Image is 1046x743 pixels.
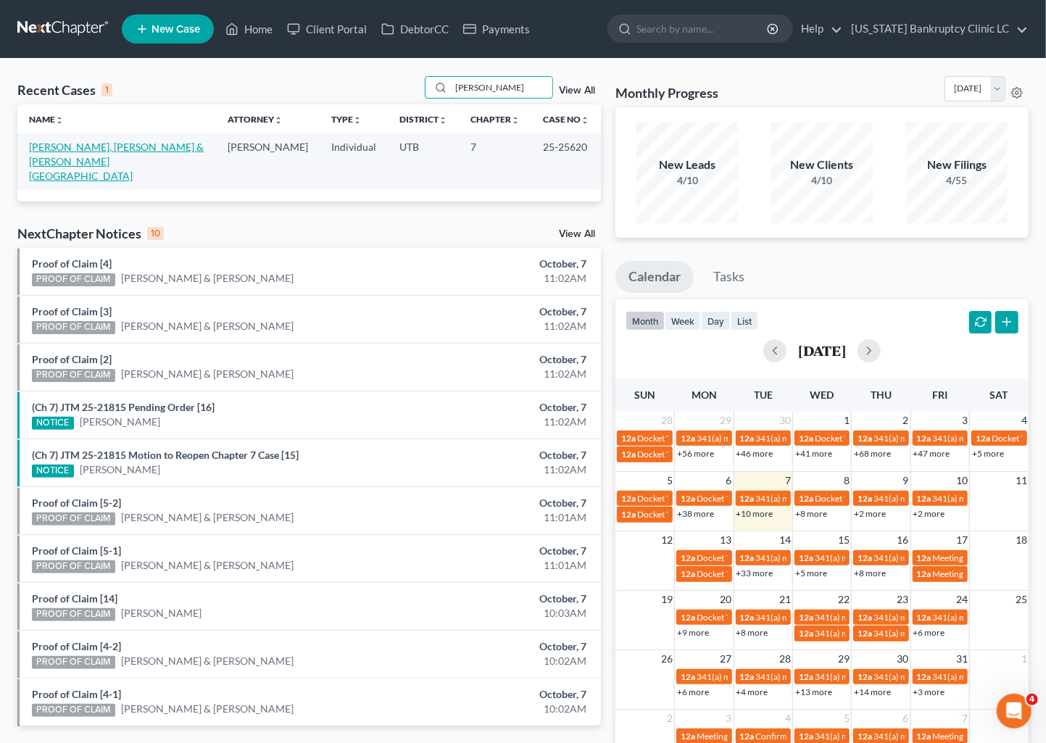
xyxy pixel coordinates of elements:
div: October, 7 [412,352,587,367]
span: 2 [665,710,674,727]
span: 12a [799,433,813,444]
a: [PERSON_NAME] & [PERSON_NAME] [121,654,294,668]
div: 11:02AM [412,367,587,381]
div: Recent Cases [17,81,112,99]
span: Docket Text: for [PERSON_NAME] [815,433,945,444]
span: 12a [858,612,872,623]
span: 12a [621,493,636,504]
span: 12a [681,433,695,444]
div: 10:02AM [412,702,587,716]
span: 21 [778,591,792,608]
a: [PERSON_NAME] & [PERSON_NAME] [121,319,294,333]
span: Confirmation hearing for [PERSON_NAME] [756,731,921,742]
i: unfold_more [581,116,589,125]
a: Proof of Claim [2] [32,353,112,365]
span: 11 [1014,472,1029,489]
td: Individual [320,133,388,189]
span: Docket Text: for [PERSON_NAME] [697,568,826,579]
span: 341(a) meeting for [PERSON_NAME] [873,671,1013,682]
span: 20 [719,591,734,608]
span: Meeting for Crystal [PERSON_NAME] [697,731,839,742]
span: 7 [784,472,792,489]
span: 12a [917,568,931,579]
span: 12a [740,552,755,563]
div: PROOF OF CLAIM [32,560,115,573]
div: New Clients [771,157,873,173]
iframe: Intercom live chat [997,694,1032,729]
span: 22 [837,591,851,608]
a: View All [559,229,595,239]
i: unfold_more [55,116,64,125]
span: 28 [660,412,674,429]
span: 12a [740,671,755,682]
span: 12a [681,568,695,579]
span: 12a [740,731,755,742]
td: [PERSON_NAME] [216,133,320,189]
div: 10 [147,227,164,240]
span: 26 [660,650,674,668]
span: 341(a) meeting for [PERSON_NAME] & [PERSON_NAME] [756,612,973,623]
span: 4 [784,710,792,727]
span: 24 [955,591,969,608]
span: 12a [681,671,695,682]
div: PROOF OF CLAIM [32,608,115,621]
a: Proof of Claim [14] [32,592,117,605]
span: Docket Text: for [PERSON_NAME] [815,493,945,504]
span: 12a [681,612,695,623]
span: 13 [719,531,734,549]
span: 10 [955,472,969,489]
span: 341(a) meeting for [PERSON_NAME] & [PERSON_NAME] [697,433,913,444]
a: Nameunfold_more [29,114,64,125]
a: Tasks [700,261,757,293]
span: 1 [842,412,851,429]
span: Tue [754,389,773,401]
div: NextChapter Notices [17,225,164,242]
a: Chapterunfold_more [470,114,520,125]
div: October, 7 [412,448,587,462]
span: 12a [799,493,813,504]
span: 12a [740,612,755,623]
a: +10 more [736,508,773,519]
span: New Case [151,24,200,35]
span: 3 [725,710,734,727]
span: 12a [858,552,872,563]
span: 12a [681,552,695,563]
div: PROOF OF CLAIM [32,369,115,382]
a: Payments [456,16,537,42]
div: October, 7 [412,687,587,702]
a: Home [218,16,280,42]
span: 12a [799,628,813,639]
a: Proof of Claim [5-2] [32,497,121,509]
a: [PERSON_NAME] & [PERSON_NAME] [121,702,294,716]
span: 12a [799,552,813,563]
div: PROOF OF CLAIM [32,321,115,334]
a: +5 more [795,568,827,578]
span: 29 [837,650,851,668]
div: PROOF OF CLAIM [32,512,115,526]
a: Districtunfold_more [399,114,447,125]
span: 341(a) meeting for [PERSON_NAME] [815,731,955,742]
span: 2 [902,412,910,429]
a: Proof of Claim [3] [32,305,112,317]
div: New Leads [636,157,738,173]
div: October, 7 [412,257,587,271]
span: 18 [1014,531,1029,549]
div: October, 7 [412,592,587,606]
span: 12a [917,493,931,504]
span: 19 [660,591,674,608]
span: 341(a) meeting for [PERSON_NAME] [815,552,955,563]
span: Docket Text: for [PERSON_NAME] [697,612,826,623]
div: 1 [101,83,112,96]
a: Proof of Claim [5-1] [32,544,121,557]
a: +2 more [913,508,945,519]
div: 11:02AM [412,271,587,286]
div: 10:03AM [412,606,587,620]
span: 4 [1026,694,1038,705]
span: 12a [917,612,931,623]
span: Thu [871,389,892,401]
span: 12a [917,671,931,682]
span: 341(a) meeting for [PERSON_NAME] [756,552,896,563]
span: 1 [1020,650,1029,668]
div: 4/10 [771,173,873,188]
a: [PERSON_NAME] & [PERSON_NAME] [121,367,294,381]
